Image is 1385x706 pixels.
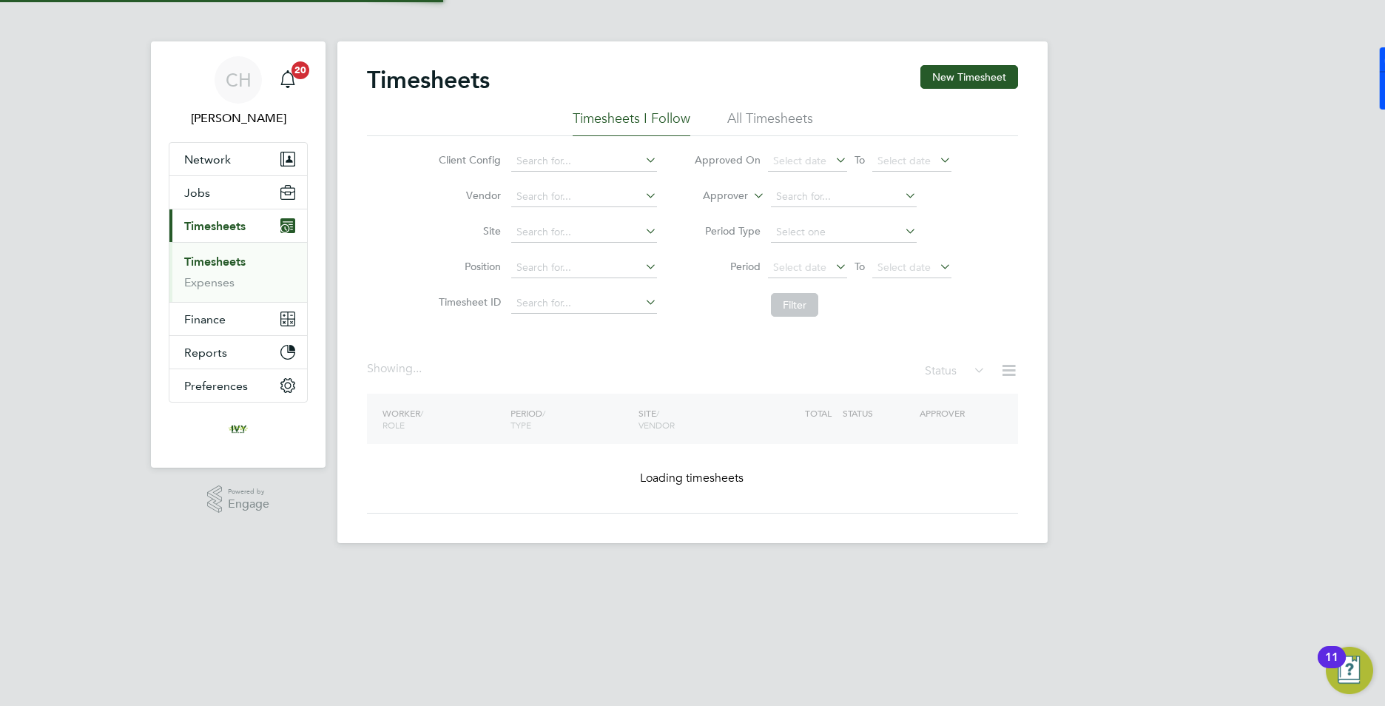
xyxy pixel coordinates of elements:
span: Engage [228,498,269,511]
button: Finance [169,303,307,335]
label: Period Type [694,224,761,238]
span: To [850,150,869,169]
nav: Main navigation [151,41,326,468]
span: Finance [184,312,226,326]
span: Select date [877,260,931,274]
input: Search for... [511,222,657,243]
span: Select date [773,154,826,167]
input: Search for... [771,186,917,207]
li: All Timesheets [727,110,813,136]
div: 11 [1325,657,1338,676]
span: ... [413,361,422,376]
a: Go to home page [169,417,308,441]
img: ivyresourcegroup-logo-retina.png [226,417,250,441]
button: Open Resource Center, 11 new notifications [1326,647,1373,694]
label: Approved On [694,153,761,167]
a: Powered byEngage [207,485,270,514]
a: CH[PERSON_NAME] [169,56,308,127]
a: Expenses [184,275,235,289]
span: Timesheets [184,219,246,233]
button: New Timesheet [920,65,1018,89]
span: Charlie Hobbs [169,110,308,127]
span: Reports [184,346,227,360]
button: Jobs [169,176,307,209]
label: Period [694,260,761,273]
span: 20 [292,61,309,79]
label: Site [434,224,501,238]
div: Status [925,361,988,382]
a: 20 [273,56,303,104]
div: Showing [367,361,425,377]
span: Network [184,152,231,167]
a: Timesheets [184,255,246,269]
h2: Timesheets [367,65,490,95]
li: Timesheets I Follow [573,110,690,136]
span: Select date [877,154,931,167]
label: Vendor [434,189,501,202]
input: Search for... [511,258,657,278]
span: Jobs [184,186,210,200]
button: Preferences [169,369,307,402]
input: Search for... [511,186,657,207]
span: Powered by [228,485,269,498]
label: Approver [681,189,748,204]
span: Preferences [184,379,248,393]
label: Client Config [434,153,501,167]
button: Reports [169,336,307,369]
button: Timesheets [169,209,307,242]
span: CH [226,70,252,90]
input: Search for... [511,293,657,314]
label: Timesheet ID [434,295,501,309]
span: To [850,257,869,276]
button: Filter [771,293,818,317]
label: Position [434,260,501,273]
input: Search for... [511,151,657,172]
div: Timesheets [169,242,307,302]
input: Select one [771,222,917,243]
span: Select date [773,260,826,274]
button: Network [169,143,307,175]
